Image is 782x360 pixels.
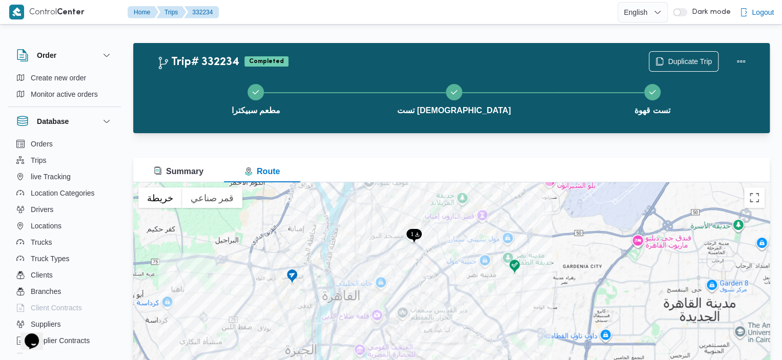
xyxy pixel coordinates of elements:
[10,319,43,350] iframe: chat widget
[31,72,86,84] span: Create new order
[12,250,117,267] button: Truck Types
[12,70,117,86] button: Create new order
[634,104,670,117] span: تست قهوة
[138,187,182,208] button: عرض خريطة الشارع
[31,236,52,248] span: Trucks
[12,185,117,201] button: Location Categories
[12,267,117,283] button: Clients
[8,70,121,107] div: Order
[31,318,60,330] span: Suppliers
[31,88,98,100] span: Monitor active orders
[12,152,117,168] button: Trips
[31,171,71,183] span: live Tracking
[31,302,82,314] span: Client Contracts
[16,49,113,61] button: Order
[156,6,186,18] button: Trips
[450,88,458,96] svg: Step 2 is complete
[232,104,280,117] span: مطعم سبيكترا
[249,58,284,65] b: Completed
[154,167,203,176] span: Summary
[744,187,765,208] button: تبديل إلى العرض ملء الشاشة
[157,72,355,125] button: مطعم سبيكترا
[31,269,53,281] span: Clients
[12,332,117,349] button: Supplier Contracts
[12,136,117,152] button: Orders
[553,72,751,125] button: تست قهوة
[648,88,656,96] svg: Step 3 is complete
[9,5,24,19] img: X8yXhbKr1z7QwAAAABJRU5ErkJggg==
[252,88,260,96] svg: Step 1 is complete
[687,8,730,16] span: Dark mode
[12,316,117,332] button: Suppliers
[31,187,95,199] span: Location Categories
[649,51,718,72] button: Duplicate Trip
[31,334,90,347] span: Supplier Contracts
[57,9,85,16] b: Center
[37,49,56,61] h3: Order
[12,234,117,250] button: Trucks
[31,154,47,166] span: Trips
[731,51,751,72] button: Actions
[12,201,117,218] button: Drivers
[128,6,158,18] button: Home
[12,168,117,185] button: live Tracking
[752,6,774,18] span: Logout
[355,72,553,125] button: تست [DEMOGRAPHIC_DATA]
[12,86,117,102] button: Monitor active orders
[157,56,239,69] h2: Trip# 332234
[37,115,69,128] h3: Database
[16,115,113,128] button: Database
[12,218,117,234] button: Locations
[397,104,511,117] span: تست [DEMOGRAPHIC_DATA]
[244,56,289,67] span: Completed
[182,187,242,208] button: عرض صور القمر الصناعي
[244,167,280,176] span: Route
[31,138,53,150] span: Orders
[12,283,117,300] button: Branches
[735,2,778,23] button: Logout
[31,285,61,298] span: Branches
[184,6,219,18] button: 332234
[31,203,53,216] span: Drivers
[668,55,712,68] span: Duplicate Trip
[12,300,117,316] button: Client Contracts
[8,136,121,357] div: Database
[31,220,61,232] span: Locations
[31,252,69,265] span: Truck Types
